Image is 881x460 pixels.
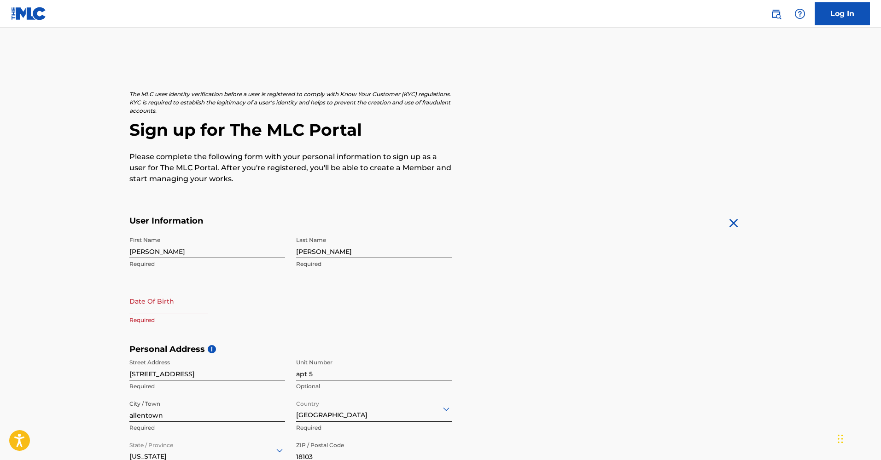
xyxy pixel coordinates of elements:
img: close [726,216,741,230]
div: Help [791,5,809,23]
p: Required [129,260,285,268]
p: Please complete the following form with your personal information to sign up as a user for The ML... [129,151,452,184]
label: Country [296,394,319,408]
img: help [794,8,805,19]
p: Required [129,316,285,324]
img: MLC Logo [11,7,47,20]
p: Required [296,424,452,432]
img: search [770,8,782,19]
p: Optional [296,382,452,391]
h5: Personal Address [129,344,752,355]
a: Public Search [767,5,785,23]
div: Drag [838,425,843,453]
iframe: Chat Widget [835,416,881,460]
label: State / Province [129,436,173,449]
span: i [208,345,216,353]
p: Required [129,382,285,391]
p: The MLC uses identity verification before a user is registered to comply with Know Your Customer ... [129,90,452,115]
p: Required [129,424,285,432]
h2: Sign up for The MLC Portal [129,120,752,140]
h5: User Information [129,216,452,226]
p: Required [296,260,452,268]
div: [GEOGRAPHIC_DATA] [296,397,452,420]
a: Log In [815,2,870,25]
